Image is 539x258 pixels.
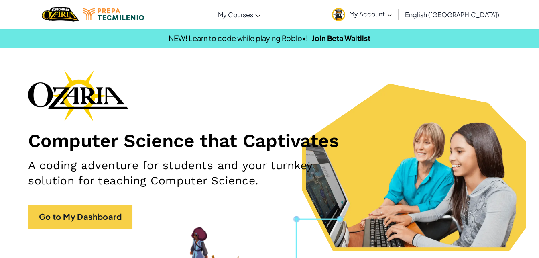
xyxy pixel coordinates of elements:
span: English ([GEOGRAPHIC_DATA]) [405,10,499,19]
a: My Account [328,2,396,27]
span: My Account [349,10,392,18]
h1: Computer Science that Captivates [28,129,511,152]
img: Ozaria branding logo [28,70,128,121]
a: Go to My Dashboard [28,205,132,229]
a: Join Beta Waitlist [312,33,370,43]
span: NEW! Learn to code while playing Roblox! [169,33,308,43]
img: Tecmilenio logo [83,8,144,20]
a: Ozaria by CodeCombat logo [42,6,79,23]
span: My Courses [218,10,253,19]
h2: A coding adventure for students and your turnkey solution for teaching Computer Science. [28,158,352,188]
a: English ([GEOGRAPHIC_DATA]) [401,4,503,25]
a: My Courses [214,4,264,25]
img: avatar [332,8,345,21]
img: Home [42,6,79,23]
